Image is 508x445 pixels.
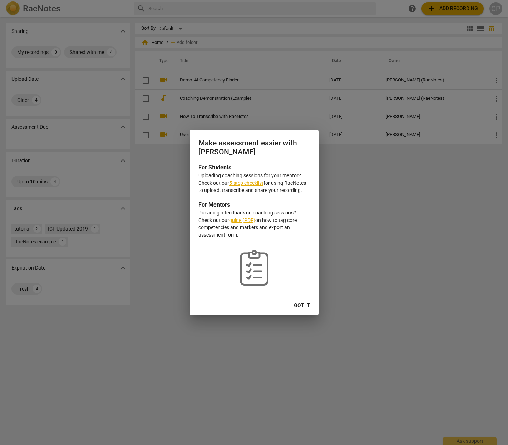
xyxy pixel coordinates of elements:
p: Uploading coaching sessions for your mentor? Check out our for using RaeNotes to upload, transcri... [198,172,310,194]
span: Got it [294,302,310,309]
button: Got it [288,299,316,312]
b: For Students [198,164,231,171]
a: guide (PDF) [229,217,255,223]
b: For Mentors [198,201,230,208]
p: Providing a feedback on coaching sessions? Check out our on how to tag core competencies and mark... [198,209,310,238]
h2: Make assessment easier with [PERSON_NAME] [198,139,310,156]
a: 5-step checklist [229,180,263,186]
